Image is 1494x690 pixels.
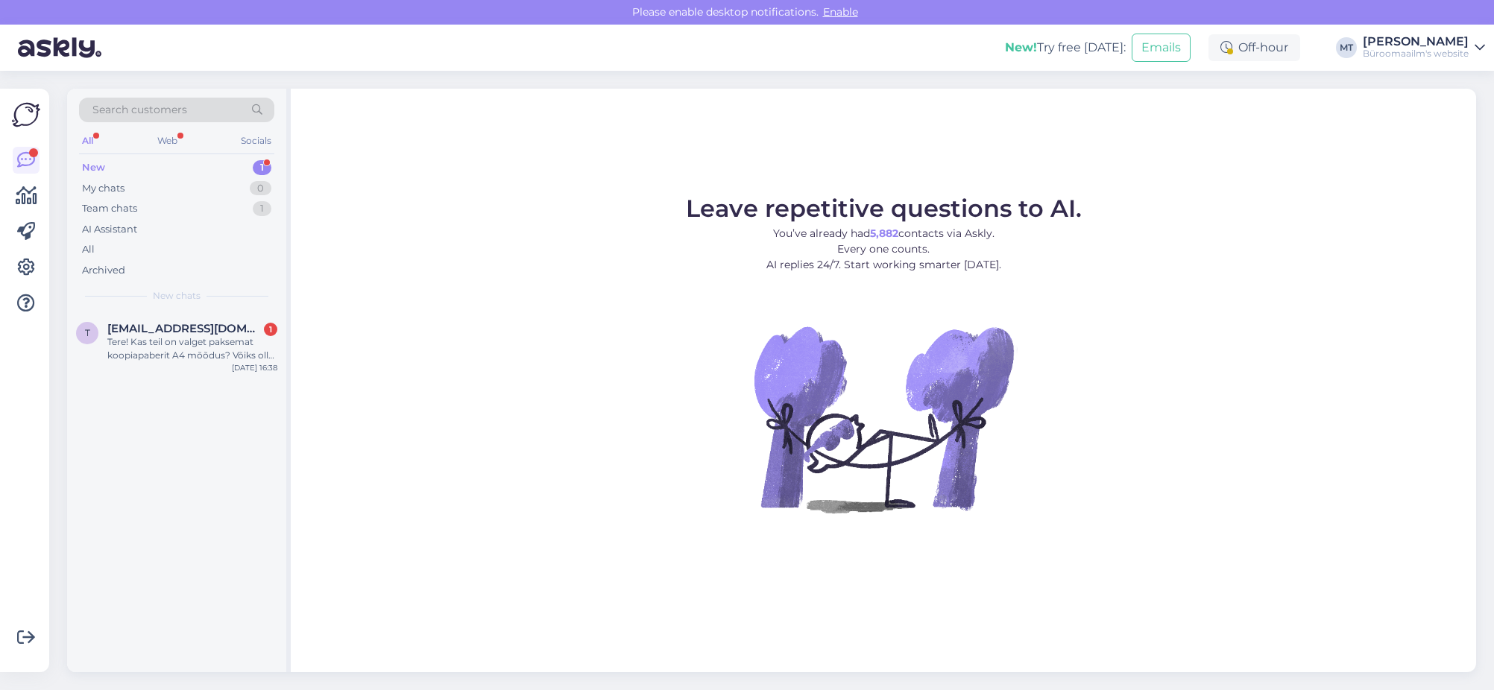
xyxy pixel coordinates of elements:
[82,160,105,175] div: New
[686,194,1082,223] span: Leave repetitive questions to AI.
[819,5,863,19] span: Enable
[79,131,96,151] div: All
[154,131,180,151] div: Web
[82,181,125,196] div: My chats
[1336,37,1357,58] div: MT
[12,101,40,129] img: Askly Logo
[82,263,125,278] div: Archived
[85,327,90,338] span: t
[253,201,271,216] div: 1
[250,181,271,196] div: 0
[238,131,274,151] div: Socials
[107,335,277,362] div: Tere! Kas teil on valget paksemat koopiapaberit A4 mõõdus? Võiks olla 100-200g. 160g leidsin aga ...
[1363,48,1469,60] div: Büroomaailm's website
[232,362,277,373] div: [DATE] 16:38
[153,289,201,303] span: New chats
[82,242,95,257] div: All
[253,160,271,175] div: 1
[107,322,262,335] span: taavi.taros@gmail.com
[1208,34,1300,61] div: Off-hour
[686,226,1082,273] p: You’ve already had contacts via Askly. Every one counts. AI replies 24/7. Start working smarter [...
[1132,34,1191,62] button: Emails
[870,227,898,240] b: 5,882
[749,285,1018,553] img: No Chat active
[264,323,277,336] div: 1
[1005,39,1126,57] div: Try free [DATE]:
[1363,36,1469,48] div: [PERSON_NAME]
[92,102,187,118] span: Search customers
[82,222,137,237] div: AI Assistant
[1005,40,1037,54] b: New!
[1363,36,1485,60] a: [PERSON_NAME]Büroomaailm's website
[82,201,137,216] div: Team chats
